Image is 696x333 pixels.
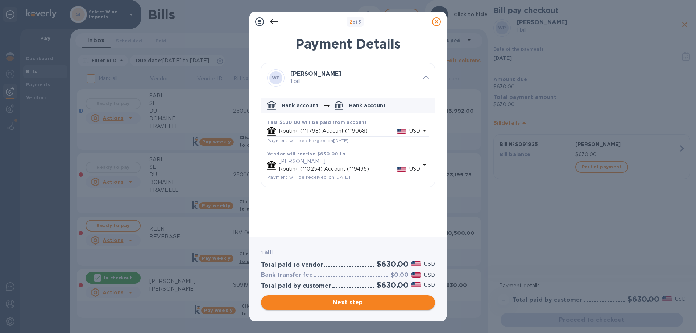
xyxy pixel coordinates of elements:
[409,165,420,173] p: USD
[261,283,331,290] h3: Total paid by customer
[272,75,280,80] b: WP
[377,280,409,290] h2: $630.00
[424,260,435,268] p: USD
[279,165,397,173] p: Routing (**0254) Account (**9495)
[409,127,420,135] p: USD
[279,127,397,135] p: Routing (**1798) Account (**9068)
[267,120,367,125] b: This $630.00 will be paid from account
[397,167,406,172] img: USD
[411,282,421,287] img: USD
[261,36,435,51] h1: Payment Details
[282,102,319,109] p: Bank account
[397,129,406,134] img: USD
[261,63,435,92] div: WP[PERSON_NAME] 1 bill
[267,174,350,180] span: Payment will be received on [DATE]
[267,298,429,307] span: Next step
[411,272,421,278] img: USD
[411,261,421,266] img: USD
[290,70,341,77] b: [PERSON_NAME]
[279,158,420,165] p: [PERSON_NAME]
[424,281,435,289] p: USD
[349,19,352,25] span: 2
[377,259,409,269] h2: $630.00
[261,295,435,310] button: Next step
[349,102,386,109] p: Bank account
[261,272,313,279] h3: Bank transfer fee
[349,19,361,25] b: of 3
[267,138,349,143] span: Payment will be charged on [DATE]
[261,95,435,187] div: default-method
[267,151,345,157] b: Vendor will receive $630.00 to
[290,78,417,85] p: 1 bill
[390,272,409,279] h3: $0.00
[261,262,323,269] h3: Total paid to vendor
[424,271,435,279] p: USD
[261,250,273,255] b: 1 bill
